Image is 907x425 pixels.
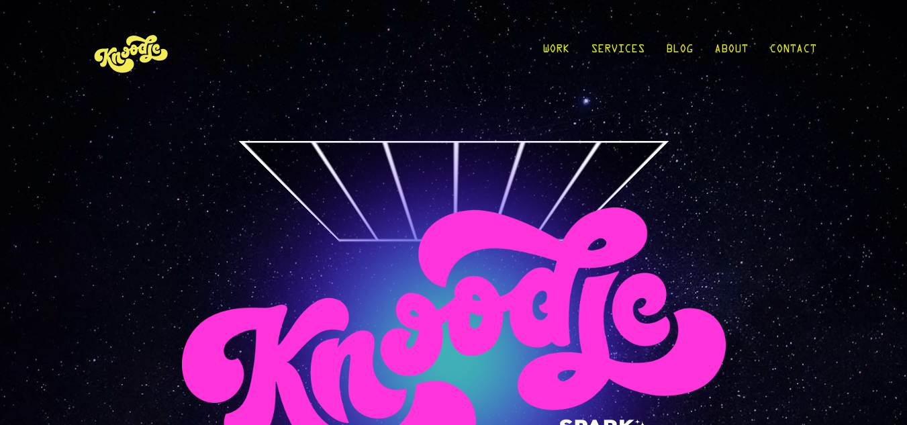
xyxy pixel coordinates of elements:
a: Contact [769,21,816,84]
a: Services [591,21,645,84]
a: Blog [666,21,693,84]
a: About [714,21,748,84]
img: KnoLogo(yellow) [91,21,172,84]
a: Work [542,21,569,84]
